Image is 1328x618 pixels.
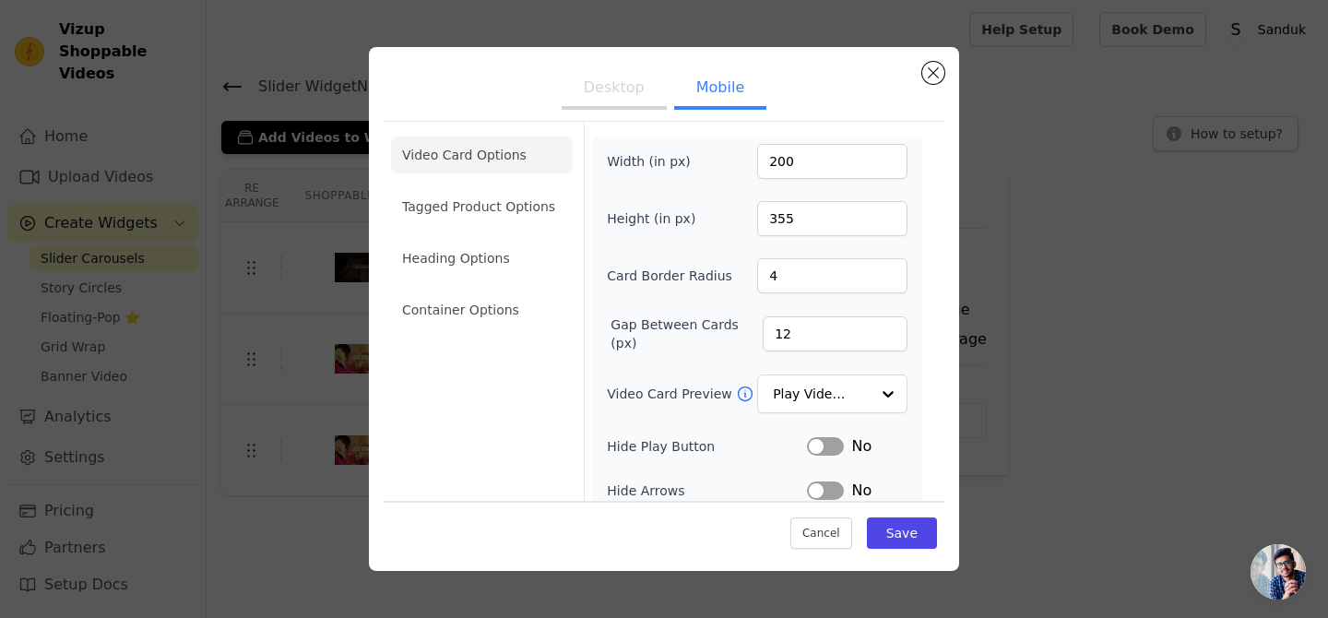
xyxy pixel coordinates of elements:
label: Hide Play Button [607,437,807,456]
div: Open chat [1251,544,1306,600]
button: Save [867,517,937,549]
label: Height (in px) [607,209,707,228]
button: Cancel [790,517,852,549]
span: No [851,435,871,458]
button: Desktop [562,69,667,110]
button: Close modal [922,62,944,84]
label: Video Card Preview [607,385,735,403]
label: Hide Arrows [607,481,807,500]
li: Heading Options [391,240,573,277]
li: Video Card Options [391,137,573,173]
label: Width (in px) [607,152,707,171]
label: Gap Between Cards (px) [611,315,763,352]
li: Tagged Product Options [391,188,573,225]
label: Card Border Radius [607,267,732,285]
button: Mobile [674,69,766,110]
span: No [851,480,871,502]
li: Container Options [391,291,573,328]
